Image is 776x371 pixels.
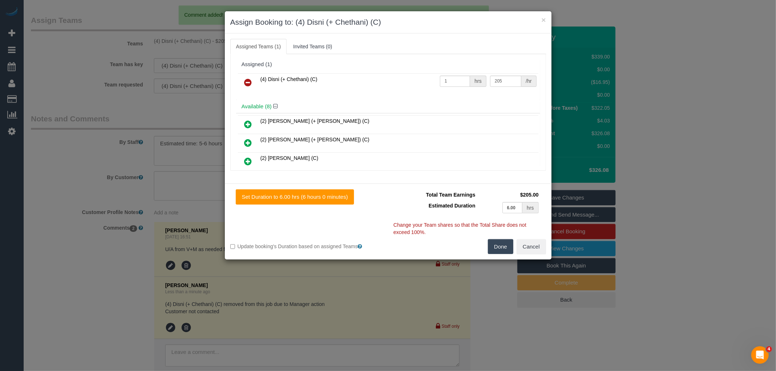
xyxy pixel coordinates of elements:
[230,17,546,28] h3: Assign Booking to: (4) Disni (+ Chethani) (C)
[236,189,354,205] button: Set Duration to 6.00 hrs (6 hours 0 minutes)
[287,39,338,54] a: Invited Teams (0)
[521,76,536,87] div: /hr
[429,203,475,209] span: Estimated Duration
[242,104,535,110] h4: Available (8)
[242,61,535,68] div: Assigned (1)
[522,202,538,213] div: hrs
[751,346,769,364] iframe: Intercom live chat
[517,239,546,254] button: Cancel
[260,76,318,82] span: (4) Disni (+ Chethani) (C)
[260,155,318,161] span: (2) [PERSON_NAME] (C)
[230,243,383,250] label: Update booking's Duration based on assigned Teams
[477,189,541,200] td: $205.00
[394,189,477,200] td: Total Team Earnings
[260,137,370,142] span: (2) [PERSON_NAME] (+ [PERSON_NAME]) (C)
[541,16,546,24] button: ×
[766,346,772,352] span: 4
[230,244,235,249] input: Update booking's Duration based on assigned Teams
[470,76,486,87] div: hrs
[230,39,287,54] a: Assigned Teams (1)
[260,118,370,124] span: (2) [PERSON_NAME] (+ [PERSON_NAME]) (C)
[488,239,513,254] button: Done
